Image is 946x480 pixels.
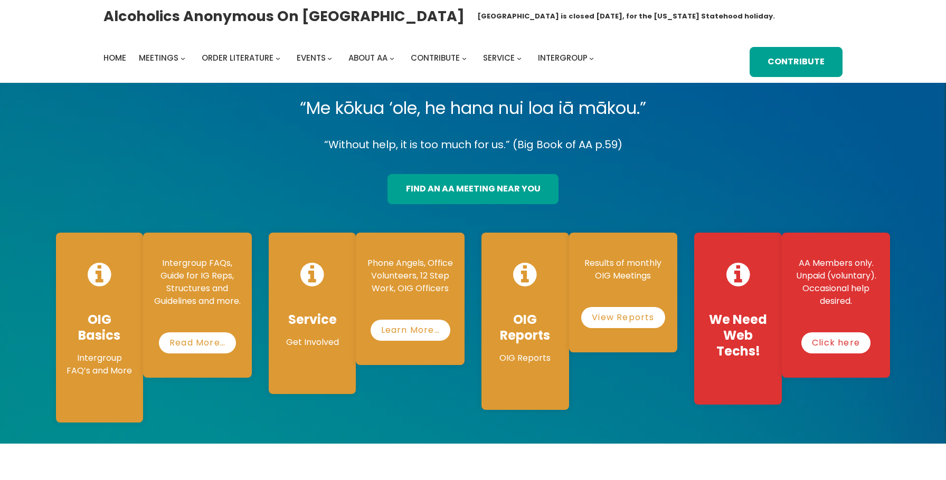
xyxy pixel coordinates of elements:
a: find an aa meeting near you [387,174,558,204]
a: View Reports [581,307,665,328]
span: Home [103,52,126,63]
span: About AA [348,52,387,63]
a: Contribute [750,47,843,77]
span: Contribute [411,52,460,63]
button: Meetings submenu [181,56,185,61]
a: Service [483,51,515,65]
a: Events [297,51,326,65]
a: Click here [801,332,871,353]
h4: Service [279,312,346,328]
span: Order Literature [202,52,273,63]
a: Contribute [411,51,460,65]
p: Phone Angels, Office Volunteers, 12 Step Work, OIG Officers [366,257,454,295]
button: Contribute submenu [462,56,467,61]
p: AA Members only. Unpaid (voluntary). Occasional help desired. [792,257,880,308]
p: Get Involved [279,336,346,349]
p: Intergroup FAQ’s and More [67,352,133,377]
button: Intergroup submenu [589,56,594,61]
a: Home [103,51,126,65]
button: About AA submenu [390,56,394,61]
nav: Intergroup [103,51,598,65]
span: Events [297,52,326,63]
button: Events submenu [327,56,332,61]
p: OIG Reports [492,352,559,364]
p: Intergroup FAQs, Guide for IG Reps, Structures and Guidelines and more. [154,257,241,308]
span: Service [483,52,515,63]
a: Intergroup [538,51,588,65]
a: Alcoholics Anonymous on [GEOGRAPHIC_DATA] [103,4,465,28]
a: Meetings [139,51,178,65]
button: Order Literature submenu [276,56,280,61]
h4: OIG Reports [492,312,559,343]
p: Results of monthly OIG Meetings [580,257,667,282]
p: “Me kōkua ‘ole, he hana nui loa iā mākou.” [48,93,899,123]
a: About AA [348,51,387,65]
p: “Without help, it is too much for us.” (Big Book of AA p.59) [48,136,899,154]
h4: OIG Basics [67,312,133,343]
span: Intergroup [538,52,588,63]
a: Read More… [159,332,236,353]
span: Meetings [139,52,178,63]
button: Service submenu [517,56,522,61]
h4: We Need Web Techs! [705,312,771,359]
a: Learn More… [371,320,450,341]
h1: [GEOGRAPHIC_DATA] is closed [DATE], for the [US_STATE] Statehood holiday. [477,11,775,22]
